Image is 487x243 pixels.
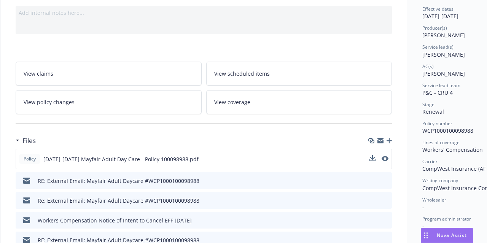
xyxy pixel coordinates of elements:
span: Effective dates [422,6,454,12]
button: Nova Assist [421,228,473,243]
span: View coverage [214,98,250,106]
span: Stage [422,101,434,108]
span: Service lead(s) [422,44,454,50]
span: Lines of coverage [422,139,460,146]
span: Program administrator [422,216,471,222]
span: Renewal [422,108,444,115]
div: Re: External Email: Mayfair Adult Daycare #WCP1000100098988 [38,197,199,205]
h3: Files [22,136,36,146]
span: [DATE]-[DATE] Mayfair Adult Day Care - Policy 100098988.pdf [43,155,199,163]
span: Writing company [422,177,458,184]
span: Service lead team [422,82,460,89]
span: Wholesaler [422,197,446,203]
div: Drag to move [421,228,431,243]
button: preview file [382,177,389,185]
button: preview file [382,197,389,205]
a: View claims [16,62,202,86]
span: - [422,222,424,230]
div: Add internal notes here... [19,9,389,17]
button: download file [370,216,376,224]
span: Policy number [422,120,452,127]
span: P&C - CRU 4 [422,89,453,96]
span: AC(s) [422,63,434,70]
span: Nova Assist [437,232,467,238]
button: download file [370,177,376,185]
span: Policy [22,156,37,162]
span: WCP1000100098988 [422,127,473,134]
span: Carrier [422,158,438,165]
span: Workers' Compensation [422,146,483,153]
button: download file [369,155,376,163]
button: preview file [382,155,388,163]
a: View coverage [206,90,392,114]
span: View policy changes [24,98,75,106]
a: View scheduled items [206,62,392,86]
div: Workers Compensation Notice of Intent to Cancel EFF [DATE] [38,216,192,224]
span: Producer(s) [422,25,447,31]
span: View scheduled items [214,70,270,78]
div: RE: External Email: Mayfair Adult Daycare #WCP1000100098988 [38,177,199,185]
span: - [422,203,424,211]
span: [PERSON_NAME] [422,70,465,77]
span: [PERSON_NAME] [422,51,465,58]
span: View claims [24,70,53,78]
a: View policy changes [16,90,202,114]
span: [PERSON_NAME] [422,32,465,39]
button: preview file [382,216,389,224]
button: download file [370,197,376,205]
button: download file [369,155,376,161]
div: Files [16,136,36,146]
button: preview file [382,156,388,161]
